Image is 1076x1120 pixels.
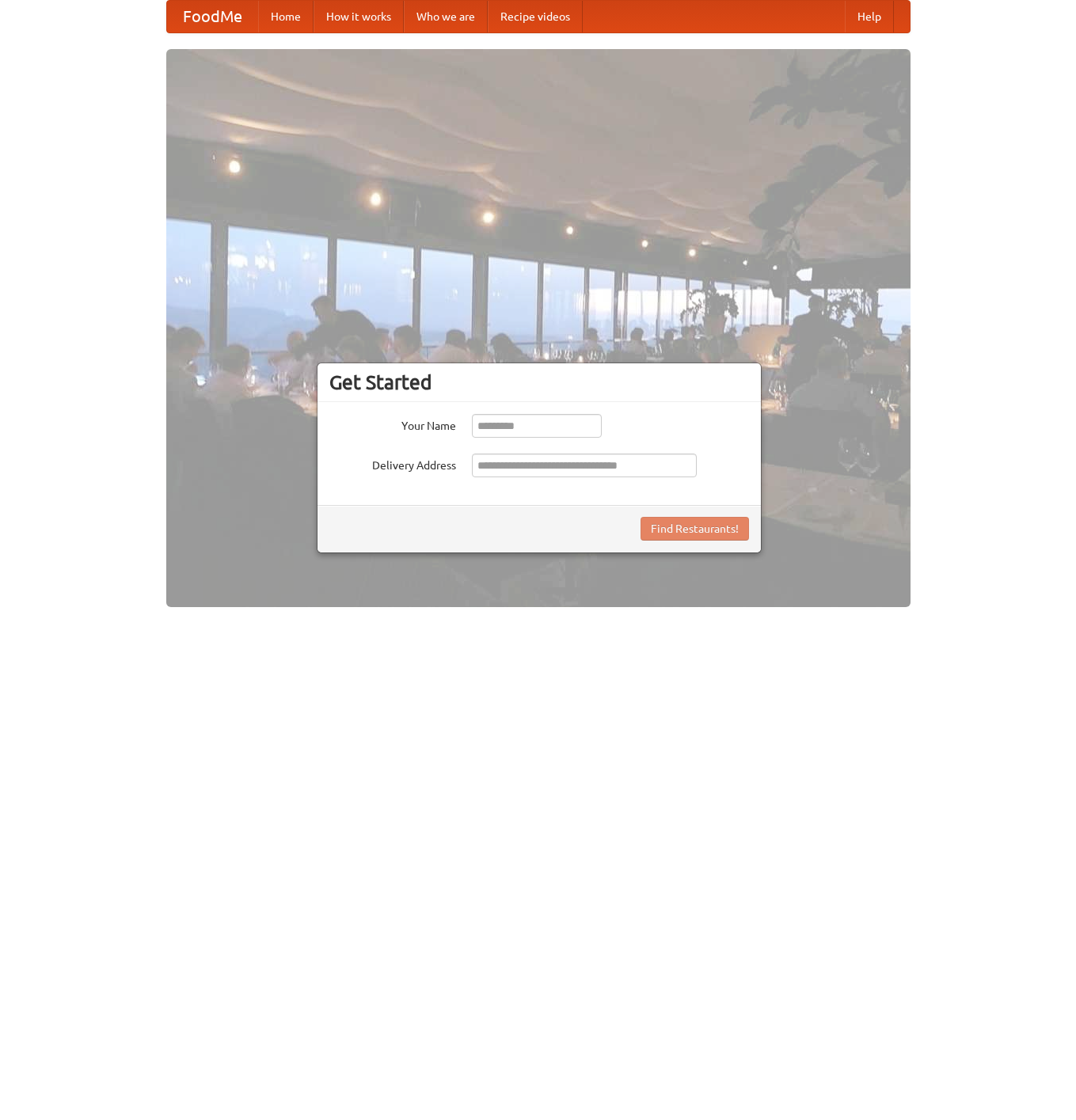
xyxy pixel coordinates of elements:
[329,454,456,473] label: Delivery Address
[314,1,404,32] a: How it works
[329,370,749,394] h3: Get Started
[404,1,488,32] a: Who we are
[641,517,749,541] button: Find Restaurants!
[845,1,894,32] a: Help
[258,1,314,32] a: Home
[329,414,456,434] label: Your Name
[167,1,258,32] a: FoodMe
[488,1,583,32] a: Recipe videos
